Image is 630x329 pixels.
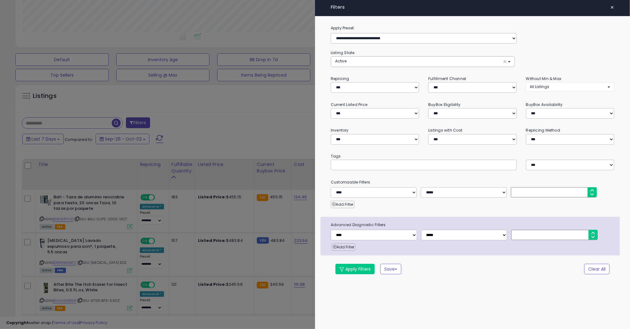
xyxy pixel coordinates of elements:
small: Customizable Filters [326,179,619,186]
button: Add Filter [331,201,355,208]
button: × [608,3,617,12]
span: Active [335,58,347,64]
span: Advanced Diagnostic Filters [326,221,620,228]
small: Inventory [331,128,349,133]
small: BuyBox Eligibility [428,102,460,107]
button: Active × [331,57,515,67]
span: × [503,58,507,65]
h4: Filters [331,5,614,10]
small: Listings with Cost [428,128,462,133]
small: Tags [326,153,619,160]
small: Current Listed Price [331,102,367,107]
span: × [610,3,614,12]
button: Apply Filters [335,264,375,274]
small: Fulfillment Channel [428,76,466,81]
small: Listing State [331,50,355,55]
button: All Listings [526,82,614,91]
small: BuyBox Availability [526,102,563,107]
label: Apply Preset: [326,25,619,32]
small: Repricing [331,76,349,81]
small: Repricing Method [526,128,560,133]
span: All Listings [530,84,550,89]
button: Save [380,264,401,274]
button: Clear All [584,264,610,274]
small: Without Min & Max [526,76,562,81]
button: Add Filter [332,243,356,251]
